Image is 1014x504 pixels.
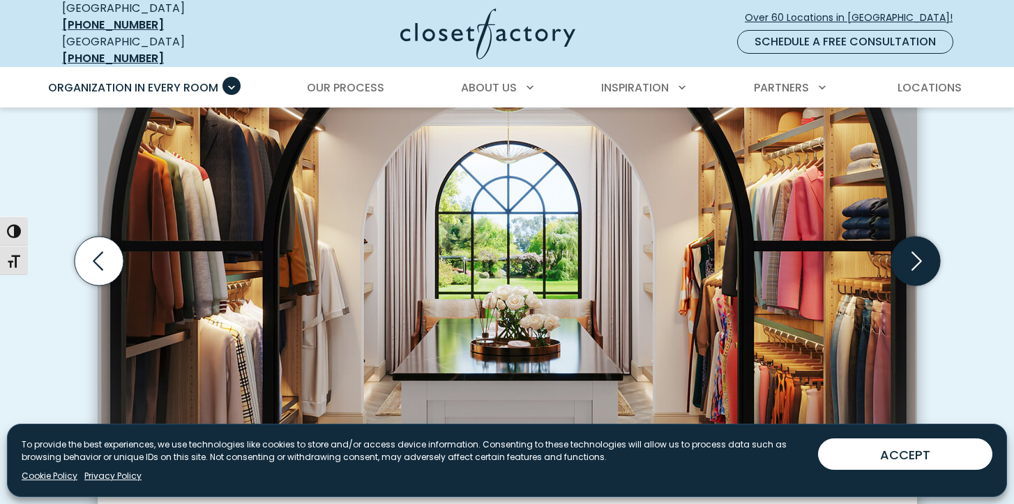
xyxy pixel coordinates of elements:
[62,50,164,66] a: [PHONE_NUMBER]
[98,34,917,464] img: Spacious custom walk-in closet with abundant wardrobe space, center island storage
[737,30,953,54] a: Schedule a Free Consultation
[22,438,807,464] p: To provide the best experiences, we use technologies like cookies to store and/or access device i...
[400,8,575,59] img: Closet Factory Logo
[898,80,962,96] span: Locations
[22,470,77,482] a: Cookie Policy
[886,231,946,291] button: Next slide
[62,34,264,67] div: [GEOGRAPHIC_DATA]
[307,80,384,96] span: Our Process
[601,80,669,96] span: Inspiration
[38,68,976,108] nav: Primary Menu
[754,80,809,96] span: Partners
[69,231,129,291] button: Previous slide
[62,17,164,33] a: [PHONE_NUMBER]
[461,80,517,96] span: About Us
[48,80,218,96] span: Organization in Every Room
[745,10,964,25] span: Over 60 Locations in [GEOGRAPHIC_DATA]!
[744,6,964,30] a: Over 60 Locations in [GEOGRAPHIC_DATA]!
[84,470,142,482] a: Privacy Policy
[818,438,992,470] button: ACCEPT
